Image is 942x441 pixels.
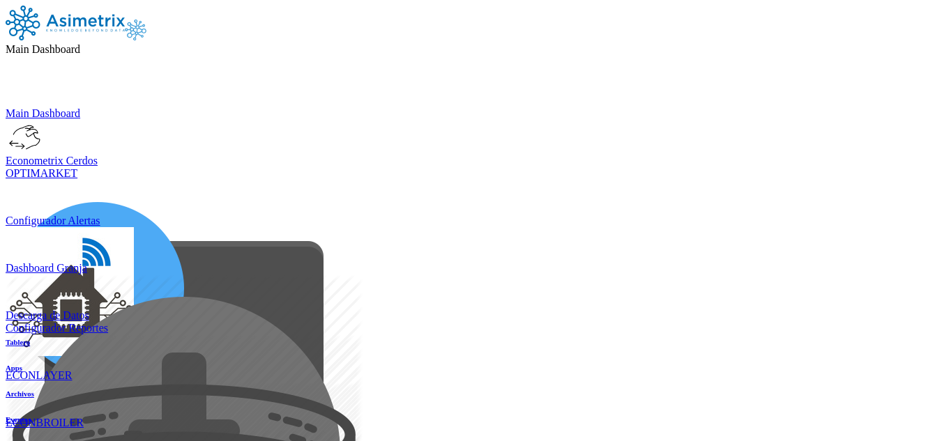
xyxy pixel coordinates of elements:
div: ECONLAYER [6,369,936,382]
a: imgDescarga de Datos [6,274,936,322]
div: Descarga de Datos [6,309,936,322]
a: imgECONBROILER [6,382,936,429]
img: img [6,120,40,155]
a: Main Dashboard [6,107,936,120]
div: ECONBROILER [6,417,936,429]
a: Archivos [6,389,34,398]
a: Eventos [6,415,34,424]
div: Configurador Alertas [6,215,936,227]
a: imgConfigurador Alertas [6,180,936,227]
img: img [6,227,134,356]
img: Asimetrix logo [6,6,125,40]
span: Main Dashboard [6,43,80,55]
a: Configurador Reportes [6,322,936,334]
img: Asimetrix logo [125,20,146,40]
a: OPTIMARKET [6,167,936,180]
a: imgEconometrix Cerdos [6,120,936,167]
a: Tablero [6,338,34,346]
a: Apps [6,364,34,372]
a: imgDashboard Granja [6,227,936,274]
div: Econometrix Cerdos [6,155,936,167]
div: Dashboard Granja [6,262,936,274]
a: imgECONLAYER [6,334,936,382]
